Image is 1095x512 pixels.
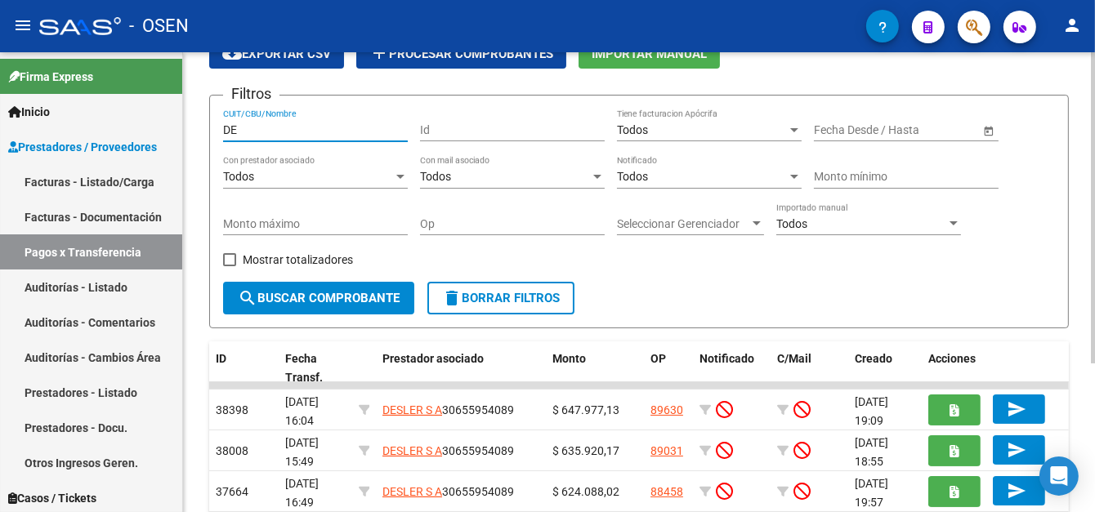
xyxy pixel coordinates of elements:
button: Buscar Comprobante [223,282,414,314]
datatable-header-cell: OP [644,341,693,395]
a: 88458 [650,485,683,498]
mat-icon: search [238,288,257,308]
button: Importar Manual [579,38,720,69]
mat-icon: person [1062,16,1082,35]
span: DESLER S A [382,403,442,416]
span: DESLER S A [382,485,442,498]
span: Borrar Filtros [442,291,560,305]
datatable-header-cell: Fecha Transf. [279,341,352,395]
div: Open Intercom Messenger [1039,456,1079,496]
span: Mostrar totalizadores [243,250,353,269]
input: Fecha inicio [814,123,874,137]
span: Importar Manual [592,47,707,61]
span: [DATE] 19:57 [855,477,888,509]
span: Todos [420,170,451,183]
datatable-header-cell: C/Mail [771,341,848,395]
span: Firma Express [8,68,93,86]
a: 89630 [650,403,683,416]
span: $ 647.977,13 [552,403,619,416]
mat-icon: delete [442,288,462,308]
datatable-header-cell: Notificado [693,341,771,395]
datatable-header-cell: Prestador asociado [376,341,546,395]
h3: Filtros [223,82,279,105]
mat-icon: cloud_download [222,43,242,63]
span: Seleccionar Gerenciador [617,217,749,231]
span: 38398 [216,403,248,416]
span: OP [650,352,666,365]
span: DESLER S A [382,444,442,457]
span: Todos [617,170,648,183]
span: Todos [776,217,807,230]
span: ID [216,352,226,365]
datatable-header-cell: Monto [546,341,644,395]
span: Casos / Tickets [8,489,96,507]
span: 30655954089 [382,403,514,416]
button: Open calendar [980,122,997,139]
span: Todos [223,170,254,183]
span: Notificado [699,352,754,365]
span: 30655954089 [382,485,514,498]
button: Exportar CSV [209,38,344,69]
span: Prestador asociado [382,352,484,365]
mat-icon: send [1007,440,1026,460]
span: Buscar Comprobante [238,291,400,305]
span: $ 635.920,17 [552,444,619,457]
span: 37664 [216,485,248,498]
span: Todos [617,123,648,136]
span: 30655954089 [382,444,514,457]
datatable-header-cell: Creado [848,341,922,395]
mat-icon: add [369,43,389,63]
span: - OSEN [129,8,189,44]
span: Monto [552,352,586,365]
span: Creado [855,352,892,365]
span: [DATE] 16:49 [285,477,319,509]
mat-icon: menu [13,16,33,35]
a: 89031 [650,444,683,457]
span: 38008 [216,444,248,457]
span: C/Mail [777,352,811,365]
button: Borrar Filtros [427,282,574,314]
span: Procesar Comprobantes [369,47,553,61]
mat-icon: send [1007,481,1026,501]
span: [DATE] 16:04 [285,395,319,427]
span: Fecha Transf. [285,352,323,384]
span: Inicio [8,103,50,121]
mat-icon: send [1007,399,1026,419]
span: Exportar CSV [222,47,331,61]
span: [DATE] 19:09 [855,395,888,427]
button: Procesar Comprobantes [356,38,566,69]
input: Fecha fin [887,123,968,137]
span: Acciones [928,352,976,365]
span: Prestadores / Proveedores [8,138,157,156]
span: [DATE] 18:55 [855,436,888,468]
datatable-header-cell: ID [209,341,279,395]
span: [DATE] 15:49 [285,436,319,468]
datatable-header-cell: Acciones [922,341,1069,395]
span: $ 624.088,02 [552,485,619,498]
